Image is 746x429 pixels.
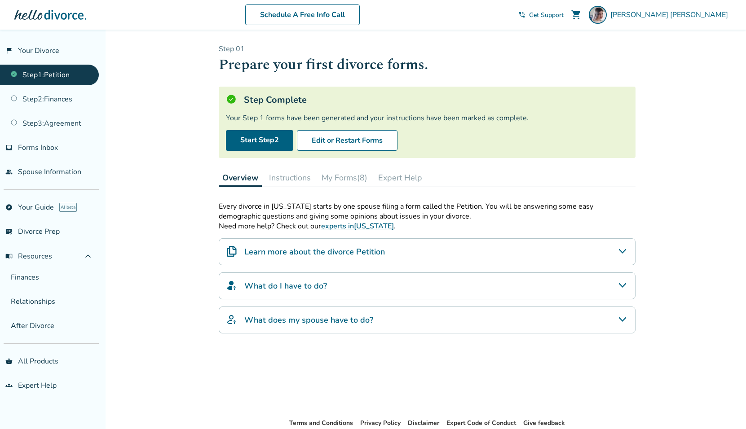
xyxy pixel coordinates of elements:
h4: Learn more about the divorce Petition [244,246,385,258]
a: phone_in_talkGet Support [518,11,564,19]
span: groups [5,382,13,389]
button: My Forms(8) [318,169,371,187]
span: [PERSON_NAME] [PERSON_NAME] [610,10,732,20]
span: inbox [5,144,13,151]
button: Expert Help [375,169,426,187]
span: phone_in_talk [518,11,525,18]
img: What does my spouse have to do? [226,314,237,325]
span: Forms Inbox [18,143,58,153]
li: Give feedback [523,418,565,429]
span: AI beta [59,203,77,212]
h1: Prepare your first divorce forms. [219,54,636,76]
span: menu_book [5,253,13,260]
p: Step 0 1 [219,44,636,54]
li: Disclaimer [408,418,439,429]
img: Rena Kamariotakis [589,6,607,24]
button: Edit or Restart Forms [297,130,397,151]
p: Every divorce in [US_STATE] starts by one spouse filing a form called the Petition. You will be a... [219,201,636,221]
button: Instructions [265,169,314,187]
span: Get Support [529,11,564,19]
h5: Step Complete [244,94,307,106]
span: list_alt_check [5,228,13,235]
a: experts in[US_STATE] [321,221,394,231]
img: What do I have to do? [226,280,237,291]
span: explore [5,204,13,211]
img: Learn more about the divorce Petition [226,246,237,257]
span: shopping_cart [571,9,582,20]
span: flag_2 [5,47,13,54]
button: Overview [219,169,262,187]
h4: What do I have to do? [244,280,327,292]
span: people [5,168,13,175]
a: Expert Code of Conduct [446,419,516,427]
a: Schedule A Free Info Call [245,4,360,25]
a: Privacy Policy [360,419,401,427]
h4: What does my spouse have to do? [244,314,373,326]
div: Your Step 1 forms have been generated and your instructions have been marked as complete. [226,113,628,123]
span: shopping_basket [5,358,13,365]
div: Learn more about the divorce Petition [219,238,636,265]
span: expand_less [83,251,93,262]
div: What do I have to do? [219,272,636,299]
span: Resources [5,251,52,261]
a: Terms and Conditions [289,419,353,427]
div: What does my spouse have to do? [219,306,636,333]
p: Need more help? Check out our . [219,221,636,231]
iframe: Chat Widget [701,386,746,429]
a: Start Step2 [226,130,293,151]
